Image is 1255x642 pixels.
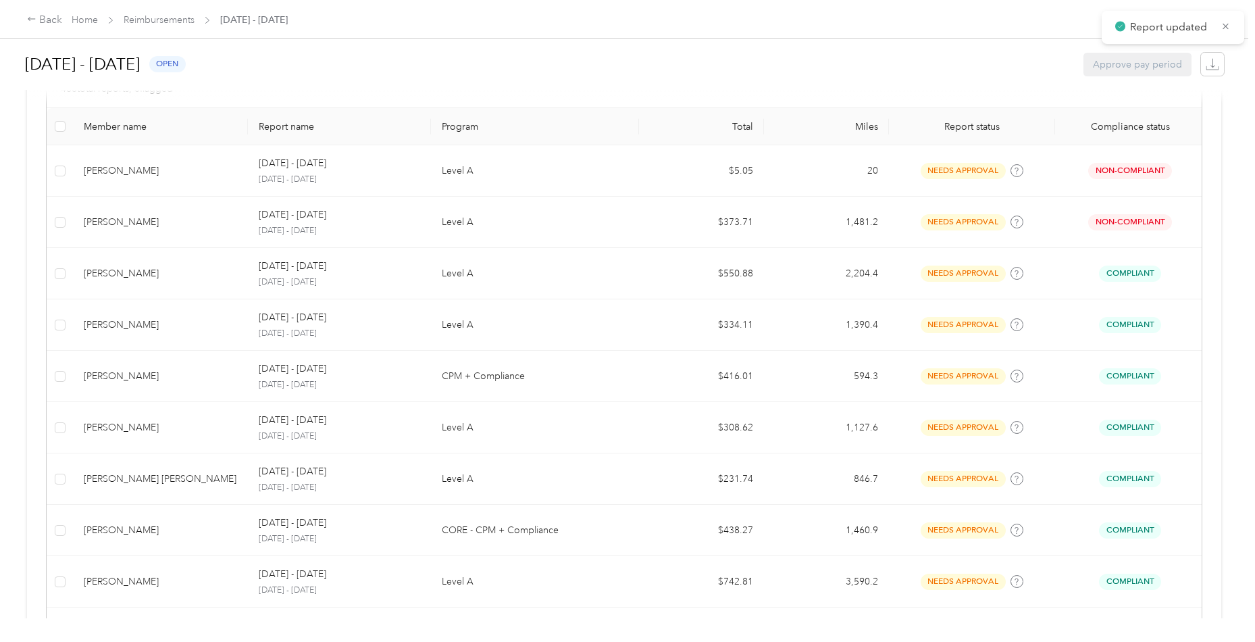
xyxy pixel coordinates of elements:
[442,266,628,281] p: Level A
[764,556,889,608] td: 3,590.2
[442,164,628,178] p: Level A
[259,174,420,186] p: [DATE] - [DATE]
[442,318,628,332] p: Level A
[259,156,326,171] p: [DATE] - [DATE]
[259,276,420,289] p: [DATE] - [DATE]
[764,299,889,351] td: 1,390.4
[84,369,237,384] div: [PERSON_NAME]
[431,351,639,402] td: CPM + Compliance
[639,351,764,402] td: $416.01
[84,266,237,281] div: [PERSON_NAME]
[442,472,628,487] p: Level A
[84,420,237,435] div: [PERSON_NAME]
[921,471,1006,487] span: needs approval
[1088,163,1172,178] span: Non-Compliant
[27,12,62,28] div: Back
[259,362,326,376] p: [DATE] - [DATE]
[259,310,326,325] p: [DATE] - [DATE]
[1088,214,1172,230] span: Non-Compliant
[84,472,237,487] div: [PERSON_NAME] [PERSON_NAME]
[259,225,420,237] p: [DATE] - [DATE]
[259,379,420,391] p: [DATE] - [DATE]
[84,121,237,132] div: Member name
[25,48,140,80] h1: [DATE] - [DATE]
[431,505,639,556] td: CORE - CPM + Compliance
[639,402,764,453] td: $308.62
[248,108,431,145] th: Report name
[259,259,326,274] p: [DATE] - [DATE]
[259,430,420,443] p: [DATE] - [DATE]
[259,516,326,530] p: [DATE] - [DATE]
[921,368,1006,384] span: needs approval
[431,453,639,505] td: Level A
[431,145,639,197] td: Level A
[639,453,764,505] td: $231.74
[1099,317,1161,332] span: Compliant
[921,266,1006,281] span: needs approval
[84,215,237,230] div: [PERSON_NAME]
[900,121,1044,132] span: Report status
[84,523,237,538] div: [PERSON_NAME]
[72,14,98,26] a: Home
[259,207,326,222] p: [DATE] - [DATE]
[431,556,639,608] td: Level A
[431,108,639,145] th: Program
[442,420,628,435] p: Level A
[921,420,1006,435] span: needs approval
[1179,566,1255,642] iframe: Everlance-gr Chat Button Frame
[1099,420,1161,435] span: Compliant
[921,574,1006,589] span: needs approval
[73,108,248,145] th: Member name
[442,369,628,384] p: CPM + Compliance
[921,163,1006,178] span: needs approval
[84,318,237,332] div: [PERSON_NAME]
[259,482,420,494] p: [DATE] - [DATE]
[639,145,764,197] td: $5.05
[921,317,1006,332] span: needs approval
[764,197,889,248] td: 1,481.2
[431,299,639,351] td: Level A
[1130,19,1211,36] p: Report updated
[220,13,288,27] span: [DATE] - [DATE]
[259,328,420,340] p: [DATE] - [DATE]
[1066,121,1194,132] span: Compliance status
[442,523,628,538] p: CORE - CPM + Compliance
[431,197,639,248] td: Level A
[764,505,889,556] td: 1,460.9
[764,145,889,197] td: 20
[1099,522,1161,538] span: Compliant
[639,299,764,351] td: $334.11
[639,505,764,556] td: $438.27
[84,574,237,589] div: [PERSON_NAME]
[84,164,237,178] div: [PERSON_NAME]
[764,402,889,453] td: 1,127.6
[431,402,639,453] td: Level A
[259,567,326,582] p: [DATE] - [DATE]
[1099,471,1161,487] span: Compliant
[259,413,326,428] p: [DATE] - [DATE]
[431,248,639,299] td: Level A
[149,56,186,72] span: open
[921,214,1006,230] span: needs approval
[124,14,195,26] a: Reimbursements
[259,585,420,597] p: [DATE] - [DATE]
[639,248,764,299] td: $550.88
[1099,368,1161,384] span: Compliant
[442,215,628,230] p: Level A
[764,248,889,299] td: 2,204.4
[259,464,326,479] p: [DATE] - [DATE]
[639,197,764,248] td: $373.71
[764,351,889,402] td: 594.3
[1099,266,1161,281] span: Compliant
[775,121,878,132] div: Miles
[442,574,628,589] p: Level A
[1099,574,1161,589] span: Compliant
[259,533,420,545] p: [DATE] - [DATE]
[921,522,1006,538] span: needs approval
[639,556,764,608] td: $742.81
[650,121,753,132] div: Total
[764,453,889,505] td: 846.7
